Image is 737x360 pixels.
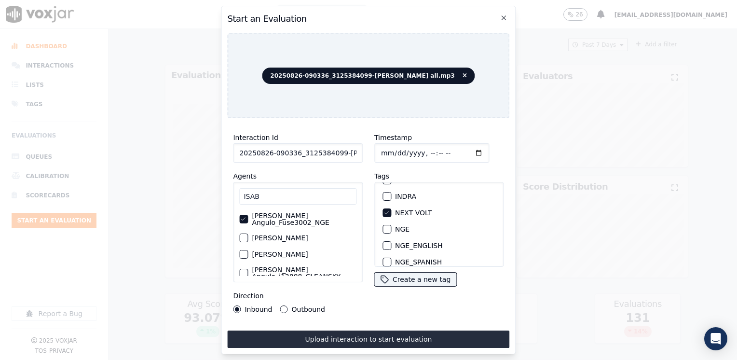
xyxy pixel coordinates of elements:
[233,172,257,180] label: Agents
[239,188,356,205] input: Search Agents...
[233,143,363,163] input: reference id, file name, etc
[245,306,272,313] label: Inbound
[395,177,449,183] label: ELECTRA SPARK
[252,251,308,258] label: [PERSON_NAME]
[262,68,475,84] span: 20250826-090336_3125384099-[PERSON_NAME] all.mp3
[395,193,416,200] label: INDRA
[252,235,308,241] label: [PERSON_NAME]
[233,134,278,141] label: Interaction Id
[227,331,509,348] button: Upload interaction to start evaluation
[227,12,509,26] h2: Start an Evaluation
[374,172,389,180] label: Tags
[395,259,442,265] label: NGE_SPANISH
[395,242,443,249] label: NGE_ENGLISH
[395,226,409,233] label: NGE
[374,134,412,141] label: Timestamp
[374,273,456,286] button: Create a new tag
[252,212,356,226] label: [PERSON_NAME] Angulo_Fuse3002_NGE
[704,327,727,350] div: Open Intercom Messenger
[233,292,263,300] label: Direction
[292,306,325,313] label: Outbound
[252,266,356,280] label: [PERSON_NAME] Angulo_i13888_CLEANSKY
[395,209,432,216] label: NEXT VOLT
